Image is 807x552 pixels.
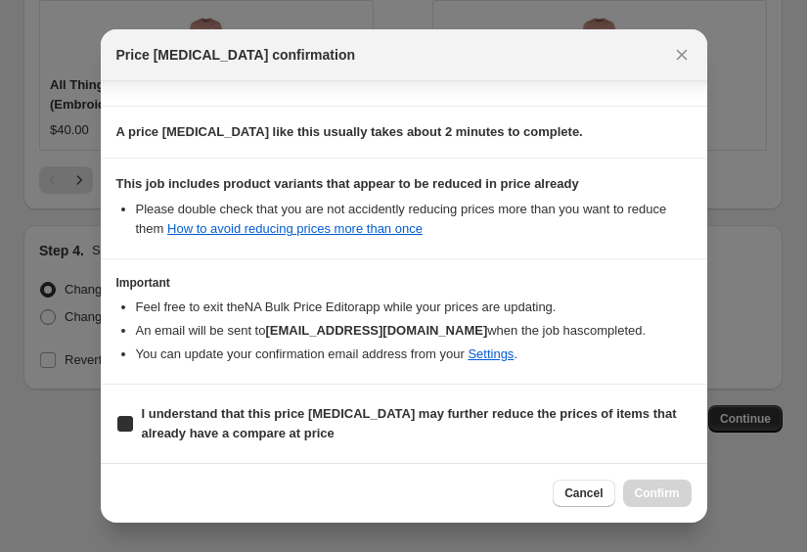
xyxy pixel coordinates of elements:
[136,345,692,364] li: You can update your confirmation email address from your .
[116,124,583,139] b: A price [MEDICAL_DATA] like this usually takes about 2 minutes to complete.
[142,406,677,440] b: I understand that this price [MEDICAL_DATA] may further reduce the prices of items that already h...
[668,41,695,69] button: Close
[136,298,692,317] li: Feel free to exit the NA Bulk Price Editor app while your prices are updating.
[116,275,692,291] h3: Important
[564,485,603,501] span: Cancel
[116,176,579,191] b: This job includes product variants that appear to be reduced in price already
[167,221,423,236] a: How to avoid reducing prices more than once
[265,323,487,338] b: [EMAIL_ADDRESS][DOMAIN_NAME]
[468,346,514,361] a: Settings
[136,200,692,239] li: Please double check that you are not accidently reducing prices more than you want to reduce them
[116,45,356,65] span: Price [MEDICAL_DATA] confirmation
[136,321,692,341] li: An email will be sent to when the job has completed .
[553,480,614,507] button: Cancel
